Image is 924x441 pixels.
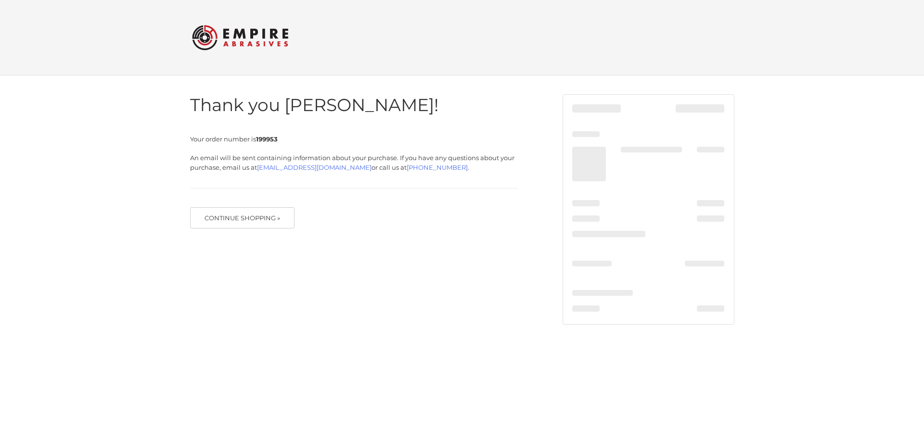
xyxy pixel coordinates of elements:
img: Empire Abrasives [192,19,288,56]
a: [EMAIL_ADDRESS][DOMAIN_NAME] [257,164,372,171]
h1: Thank you [PERSON_NAME]! [190,94,518,116]
span: An email will be sent containing information about your purchase. If you have any questions about... [190,154,514,171]
a: [PHONE_NUMBER] [407,164,468,171]
span: Your order number is [190,135,278,143]
button: Continue Shopping » [190,207,295,228]
strong: 199953 [256,135,278,143]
